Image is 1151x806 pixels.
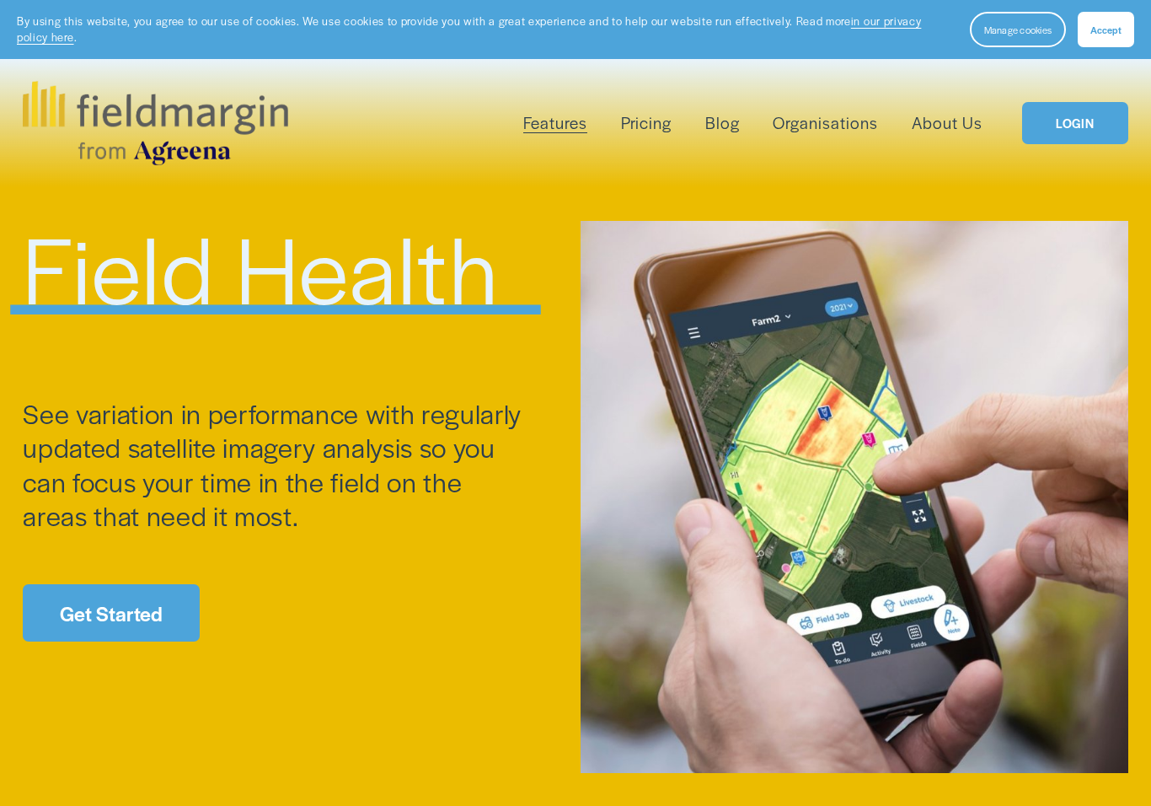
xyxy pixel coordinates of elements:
[1022,102,1128,145] a: LOGIN
[23,395,527,533] span: See variation in performance with regularly updated satellite imagery analysis so you can focus y...
[523,111,587,135] span: Features
[984,23,1052,36] span: Manage cookies
[17,13,921,45] a: in our privacy policy here
[773,110,878,137] a: Organisations
[1090,23,1122,36] span: Accept
[17,13,953,46] p: By using this website, you agree to our use of cookies. We use cookies to provide you with a grea...
[1078,12,1134,47] button: Accept
[23,81,287,165] img: fieldmargin.com
[705,110,740,137] a: Blog
[970,12,1066,47] button: Manage cookies
[523,110,587,137] a: folder dropdown
[23,584,199,641] a: Get Started
[23,201,500,331] span: Field Health
[621,110,672,137] a: Pricing
[912,110,982,137] a: About Us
